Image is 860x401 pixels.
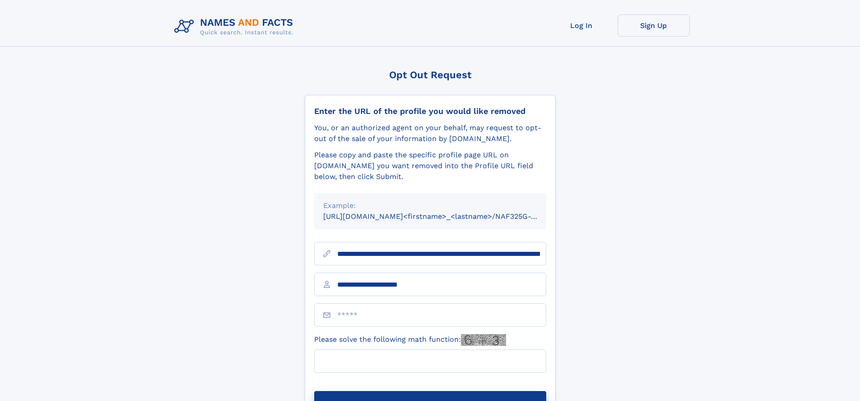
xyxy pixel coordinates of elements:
[171,14,301,39] img: Logo Names and Facts
[545,14,618,37] a: Log In
[618,14,690,37] a: Sign Up
[323,212,563,221] small: [URL][DOMAIN_NAME]<firstname>_<lastname>/NAF325G-xxxxxxxx
[323,200,537,211] div: Example:
[314,150,546,182] div: Please copy and paste the specific profile page URL on [DOMAIN_NAME] you want removed into the Pr...
[314,334,506,346] label: Please solve the following math function:
[314,106,546,116] div: Enter the URL of the profile you would like removed
[314,123,546,144] div: You, or an authorized agent on your behalf, may request to opt-out of the sale of your informatio...
[305,69,556,80] div: Opt Out Request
